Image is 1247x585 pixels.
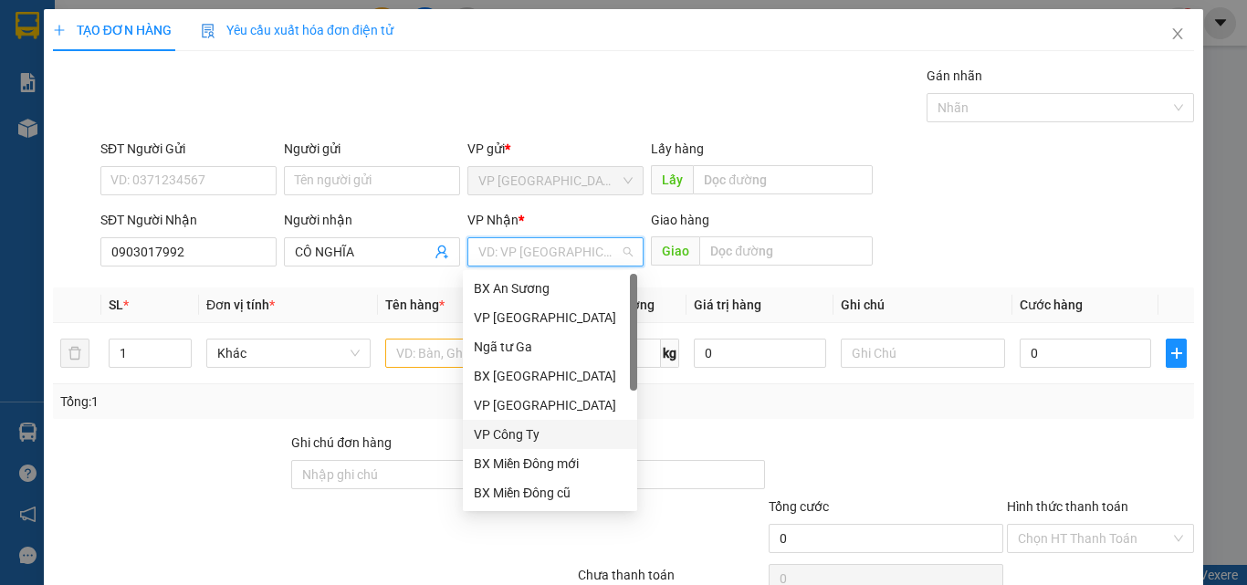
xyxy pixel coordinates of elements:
span: 0917607515 - [167,128,257,145]
button: delete [60,339,89,368]
span: Lấy hàng [651,141,704,156]
strong: CÔNG TY CP BÌNH TÂM [65,10,247,61]
div: BX An Sương [463,274,637,303]
div: VP Tân Bình [463,303,637,332]
input: VD: Bàn, Ghế [385,339,550,368]
span: VP Tân Bình [478,167,633,194]
span: plus [1167,346,1186,360]
span: Khác [217,340,360,367]
div: BX Quảng Ngãi [463,361,637,391]
span: VP [GEOGRAPHIC_DATA] - [34,105,204,122]
span: Giá trị hàng [694,298,761,312]
div: BX Miền Đông mới [463,449,637,478]
span: SL [109,298,123,312]
img: logo [7,14,62,96]
span: VP Tân Bình ĐT: [65,64,256,99]
div: VP Hà Nội [463,391,637,420]
div: VP Công Ty [474,424,626,444]
input: 0 [694,339,825,368]
label: Hình thức thanh toán [1007,499,1128,514]
div: VP [GEOGRAPHIC_DATA] [474,308,626,328]
input: Dọc đường [693,165,873,194]
span: Lấy [651,165,693,194]
span: Nhận: [7,128,257,145]
div: Người nhận [284,210,460,230]
div: BX An Sương [474,278,626,298]
input: Ghi Chú [841,339,1005,368]
span: kg [661,339,679,368]
span: Cước hàng [1020,298,1083,312]
span: Gửi: [7,105,34,122]
span: Đơn vị tính [206,298,275,312]
span: Giao [651,236,699,266]
button: plus [1166,339,1187,368]
span: 085 88 555 88 [65,64,256,99]
span: Giao hàng [651,213,709,227]
div: SĐT Người Nhận [100,210,277,230]
button: Close [1152,9,1203,60]
div: VP Công Ty [463,420,637,449]
span: VP Nhận [467,213,519,227]
label: Ghi chú đơn hàng [291,435,392,450]
span: close [1170,26,1185,41]
div: BX [GEOGRAPHIC_DATA] [474,366,626,386]
div: BX Miền Đông cũ [474,483,626,503]
th: Ghi chú [833,287,1012,323]
span: Yêu cầu xuất hóa đơn điện tử [201,23,393,37]
div: Người gửi [284,139,460,159]
div: BX Miền Đông cũ [463,478,637,507]
span: Tổng cước [769,499,829,514]
span: Tên hàng [385,298,445,312]
div: VP gửi [467,139,644,159]
span: plus [53,24,66,37]
div: Tổng: 1 [60,392,483,412]
div: BX Miền Đông mới [474,454,626,474]
label: Gán nhãn [927,68,982,83]
input: Ghi chú đơn hàng [291,460,526,489]
span: huyên [127,128,257,145]
span: Dọc đường - [47,128,257,145]
img: icon [201,24,215,38]
div: VP [GEOGRAPHIC_DATA] [474,395,626,415]
span: TẠO ĐƠN HÀNG [53,23,172,37]
div: SĐT Người Gửi [100,139,277,159]
span: user-add [435,245,449,259]
div: Ngã tư Ga [463,332,637,361]
div: Ngã tư Ga [474,337,626,357]
input: Dọc đường [699,236,873,266]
